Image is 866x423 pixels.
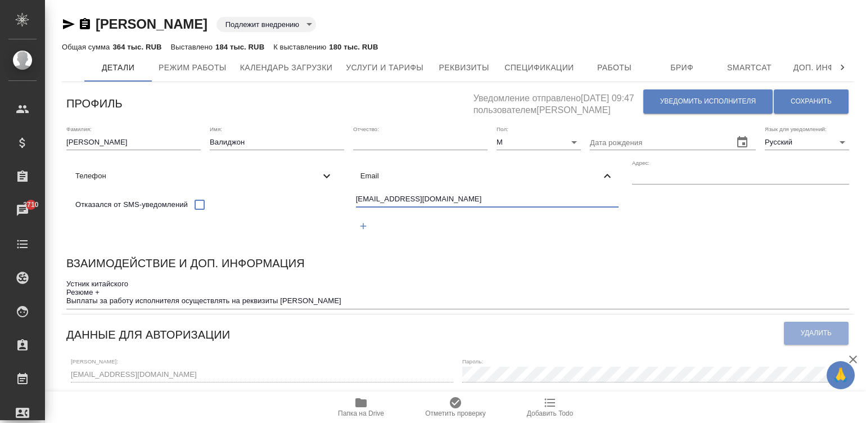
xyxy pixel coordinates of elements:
[437,61,491,75] span: Реквизиты
[329,43,378,51] p: 180 тыс. RUB
[723,61,777,75] span: Smartcat
[504,61,574,75] span: Спецификации
[66,164,342,188] div: Телефон
[353,126,379,132] label: Отчество:
[346,61,423,75] span: Услуги и тарифы
[75,199,188,210] span: Отказался от SMS-уведомлений
[473,87,643,116] h5: Уведомление отправлено [DATE] 09:47 пользователем [PERSON_NAME]
[91,61,145,75] span: Детали
[3,196,42,224] a: 3710
[96,16,208,31] a: [PERSON_NAME]
[16,199,45,210] span: 3710
[462,358,483,364] label: Пароль:
[112,43,161,51] p: 364 тыс. RUB
[216,17,316,32] div: Подлежит внедрению
[62,17,75,31] button: Скопировать ссылку для ЯМессенджера
[314,391,408,423] button: Папка на Drive
[790,61,844,75] span: Доп. инфо
[827,361,855,389] button: 🙏
[273,43,329,51] p: К выставлению
[240,61,333,75] span: Календарь загрузки
[527,409,573,417] span: Добавить Todo
[66,326,230,344] h6: Данные для авторизации
[497,134,581,150] div: М
[351,164,624,188] div: Email
[78,17,92,31] button: Скопировать ссылку
[71,358,118,364] label: [PERSON_NAME]:
[171,43,216,51] p: Выставлено
[632,160,649,166] label: Адрес:
[66,280,849,305] textarea: Устник китайского Резюме + Выплаты за работу исполнителя осуществлять на реквизиты [PERSON_NAME]
[425,409,485,417] span: Отметить проверку
[503,391,597,423] button: Добавить Todo
[215,43,264,51] p: 184 тыс. RUB
[588,61,642,75] span: Работы
[765,126,827,132] label: Язык для уведомлений:
[791,97,832,106] span: Сохранить
[831,363,850,387] span: 🙏
[75,170,320,182] span: Телефон
[66,126,92,132] label: Фамилия:
[643,89,773,114] button: Уведомить исполнителя
[655,61,709,75] span: Бриф
[222,20,303,29] button: Подлежит внедрению
[765,134,849,150] div: Русский
[66,254,305,272] h6: Взаимодействие и доп. информация
[660,97,756,106] span: Уведомить исполнителя
[774,89,849,114] button: Сохранить
[360,170,601,182] span: Email
[62,43,112,51] p: Общая сумма
[159,61,227,75] span: Режим работы
[338,409,384,417] span: Папка на Drive
[352,215,375,238] button: Добавить
[408,391,503,423] button: Отметить проверку
[210,126,222,132] label: Имя:
[66,94,123,112] h6: Профиль
[497,126,508,132] label: Пол:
